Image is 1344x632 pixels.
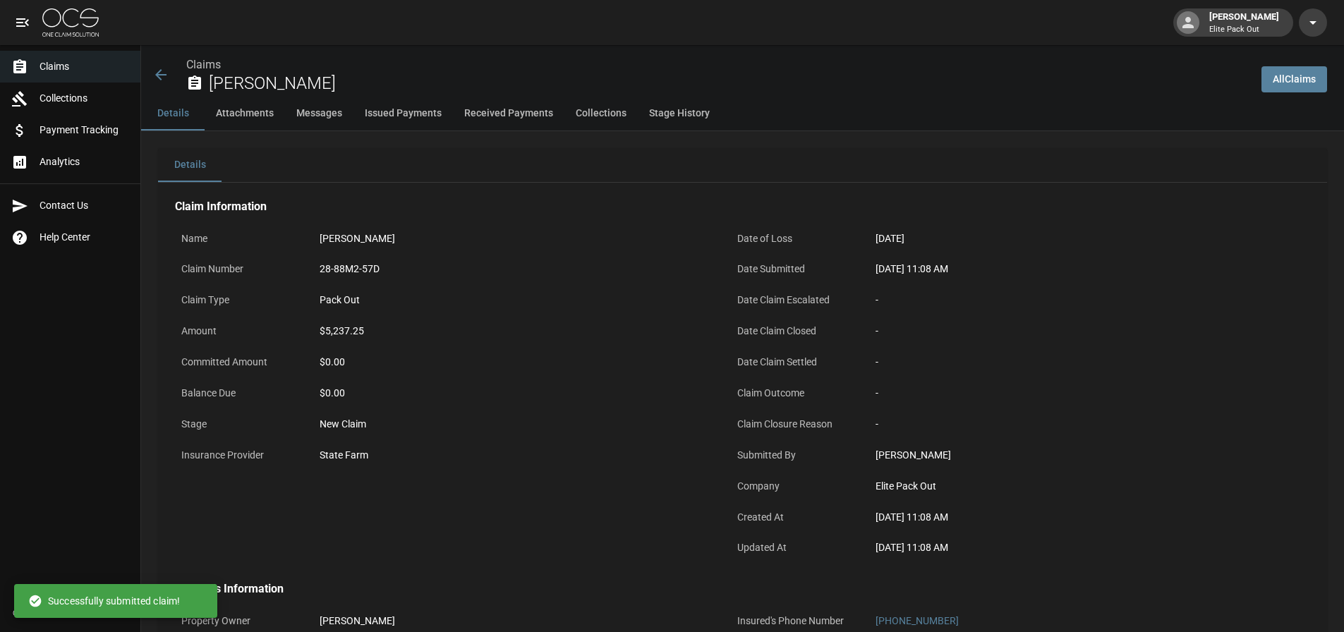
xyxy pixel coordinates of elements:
[186,56,1250,73] nav: breadcrumb
[175,379,302,407] p: Balance Due
[876,293,1264,308] div: -
[876,540,1264,555] div: [DATE] 11:08 AM
[876,615,959,626] a: [PHONE_NUMBER]
[876,448,1264,463] div: [PERSON_NAME]
[731,286,858,314] p: Date Claim Escalated
[40,154,129,169] span: Analytics
[876,386,1264,401] div: -
[320,417,708,432] div: New Claim
[876,324,1264,339] div: -
[1209,24,1279,36] p: Elite Pack Out
[320,262,380,276] div: 28-88M2-57D
[175,582,1270,596] h4: Insured's Information
[320,355,708,370] div: $0.00
[731,225,858,253] p: Date of Loss
[205,97,285,130] button: Attachments
[353,97,453,130] button: Issued Payments
[42,8,99,37] img: ocs-logo-white-transparent.png
[175,225,302,253] p: Name
[175,286,302,314] p: Claim Type
[175,317,302,345] p: Amount
[1204,10,1285,35] div: [PERSON_NAME]
[175,442,302,469] p: Insurance Provider
[175,200,1270,214] h4: Claim Information
[320,231,395,246] div: [PERSON_NAME]
[564,97,638,130] button: Collections
[186,58,221,71] a: Claims
[876,510,1264,525] div: [DATE] 11:08 AM
[731,348,858,376] p: Date Claim Settled
[731,473,858,500] p: Company
[40,198,129,213] span: Contact Us
[320,386,708,401] div: $0.00
[285,97,353,130] button: Messages
[731,317,858,345] p: Date Claim Closed
[175,411,302,438] p: Stage
[158,148,222,182] button: Details
[13,606,128,620] div: © 2025 One Claim Solution
[158,148,1327,182] div: details tabs
[731,534,858,561] p: Updated At
[876,417,1264,432] div: -
[638,97,721,130] button: Stage History
[731,504,858,531] p: Created At
[40,123,129,138] span: Payment Tracking
[175,348,302,376] p: Committed Amount
[141,97,205,130] button: Details
[320,293,360,308] div: Pack Out
[731,255,858,283] p: Date Submitted
[40,230,129,245] span: Help Center
[175,255,302,283] p: Claim Number
[320,324,364,339] div: $5,237.25
[731,379,858,407] p: Claim Outcome
[40,91,129,106] span: Collections
[1261,66,1327,92] a: AllClaims
[876,479,1264,494] div: Elite Pack Out
[141,97,1344,130] div: anchor tabs
[876,262,1264,276] div: [DATE] 11:08 AM
[209,73,1250,94] h2: [PERSON_NAME]
[876,231,904,246] div: [DATE]
[320,614,395,628] div: [PERSON_NAME]
[876,355,1264,370] div: -
[731,411,858,438] p: Claim Closure Reason
[40,59,129,74] span: Claims
[28,588,180,614] div: Successfully submitted claim!
[320,448,368,463] div: State Farm
[8,8,37,37] button: open drawer
[453,97,564,130] button: Received Payments
[731,442,858,469] p: Submitted By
